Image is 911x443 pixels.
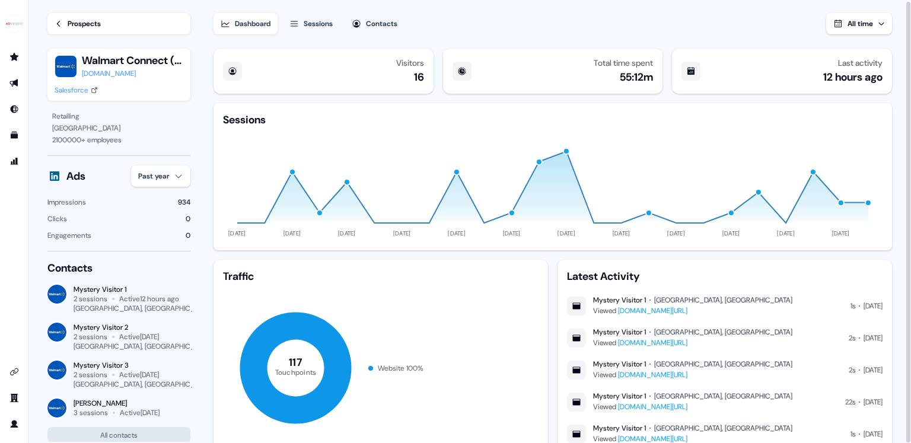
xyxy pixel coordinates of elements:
[47,196,86,208] div: Impressions
[55,84,98,96] a: Salesforce
[826,13,892,34] button: All time
[338,230,356,237] tspan: [DATE]
[223,269,539,283] div: Traffic
[5,126,24,145] a: Go to templates
[618,370,687,380] a: [DOMAIN_NAME][URL]
[864,364,883,376] div: [DATE]
[593,295,646,305] div: Mystery Visitor 1
[849,364,855,376] div: 2s
[448,230,465,237] tspan: [DATE]
[667,230,685,237] tspan: [DATE]
[66,169,85,183] div: Ads
[864,332,883,344] div: [DATE]
[74,304,213,313] div: [GEOGRAPHIC_DATA], [GEOGRAPHIC_DATA]
[618,338,687,348] a: [DOMAIN_NAME][URL]
[5,74,24,93] a: Go to outbound experience
[618,306,687,315] a: [DOMAIN_NAME][URL]
[654,327,792,337] div: [GEOGRAPHIC_DATA], [GEOGRAPHIC_DATA]
[214,13,278,34] button: Dashboard
[5,362,24,381] a: Go to integrations
[74,361,190,370] div: Mystery Visitor 3
[119,370,159,380] div: Active [DATE]
[393,230,411,237] tspan: [DATE]
[593,401,792,413] div: Viewed
[613,230,630,237] tspan: [DATE]
[777,230,795,237] tspan: [DATE]
[864,300,883,312] div: [DATE]
[567,269,883,283] div: Latest Activity
[82,53,183,68] button: Walmart Connect (previously Walmart Media Group)
[52,122,186,134] div: [GEOGRAPHIC_DATA]
[178,196,190,208] div: 934
[235,18,270,30] div: Dashboard
[620,70,653,84] div: 55:12m
[284,230,301,237] tspan: [DATE]
[864,428,883,440] div: [DATE]
[654,295,792,305] div: [GEOGRAPHIC_DATA], [GEOGRAPHIC_DATA]
[68,18,101,30] div: Prospects
[366,18,397,30] div: Contacts
[378,362,423,374] div: Website 100 %
[186,230,190,241] div: 0
[289,355,302,369] tspan: 117
[186,213,190,225] div: 0
[593,305,792,317] div: Viewed
[47,230,91,241] div: Engagements
[5,388,24,407] a: Go to team
[275,367,317,377] tspan: Touchpoints
[593,337,792,349] div: Viewed
[345,13,404,34] button: Contacts
[119,332,159,342] div: Active [DATE]
[593,423,646,433] div: Mystery Visitor 1
[832,230,849,237] tspan: [DATE]
[851,300,855,312] div: 1s
[74,399,160,408] div: [PERSON_NAME]
[74,323,190,332] div: Mystery Visitor 2
[52,110,186,122] div: Retailing
[593,327,646,337] div: Mystery Visitor 1
[120,408,160,417] div: Active [DATE]
[282,13,340,34] button: Sessions
[838,58,883,68] div: Last activity
[5,415,24,434] a: Go to profile
[849,332,855,344] div: 2s
[82,68,183,79] a: [DOMAIN_NAME]
[74,370,107,380] div: 2 sessions
[593,391,646,401] div: Mystery Visitor 1
[618,402,687,412] a: [DOMAIN_NAME][URL]
[823,70,883,84] div: 12 hours ago
[396,58,424,68] div: Visitors
[47,261,190,275] div: Contacts
[74,294,107,304] div: 2 sessions
[414,70,424,84] div: 16
[5,152,24,171] a: Go to attribution
[558,230,575,237] tspan: [DATE]
[223,113,266,127] div: Sessions
[5,100,24,119] a: Go to Inbound
[55,84,88,96] div: Salesforce
[848,19,873,28] span: All time
[74,342,213,351] div: [GEOGRAPHIC_DATA], [GEOGRAPHIC_DATA]
[228,230,246,237] tspan: [DATE]
[593,369,792,381] div: Viewed
[654,423,792,433] div: [GEOGRAPHIC_DATA], [GEOGRAPHIC_DATA]
[851,428,855,440] div: 1s
[864,396,883,408] div: [DATE]
[52,134,186,146] div: 2100000 + employees
[722,230,740,237] tspan: [DATE]
[594,58,653,68] div: Total time spent
[74,380,213,389] div: [GEOGRAPHIC_DATA], [GEOGRAPHIC_DATA]
[304,18,333,30] div: Sessions
[74,285,190,294] div: Mystery Visitor 1
[119,294,179,304] div: Active 12 hours ago
[47,13,190,34] a: Prospects
[5,47,24,66] a: Go to prospects
[503,230,521,237] tspan: [DATE]
[74,332,107,342] div: 2 sessions
[845,396,855,408] div: 22s
[654,391,792,401] div: [GEOGRAPHIC_DATA], [GEOGRAPHIC_DATA]
[74,408,108,417] div: 3 sessions
[131,165,190,187] button: Past year
[593,359,646,369] div: Mystery Visitor 1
